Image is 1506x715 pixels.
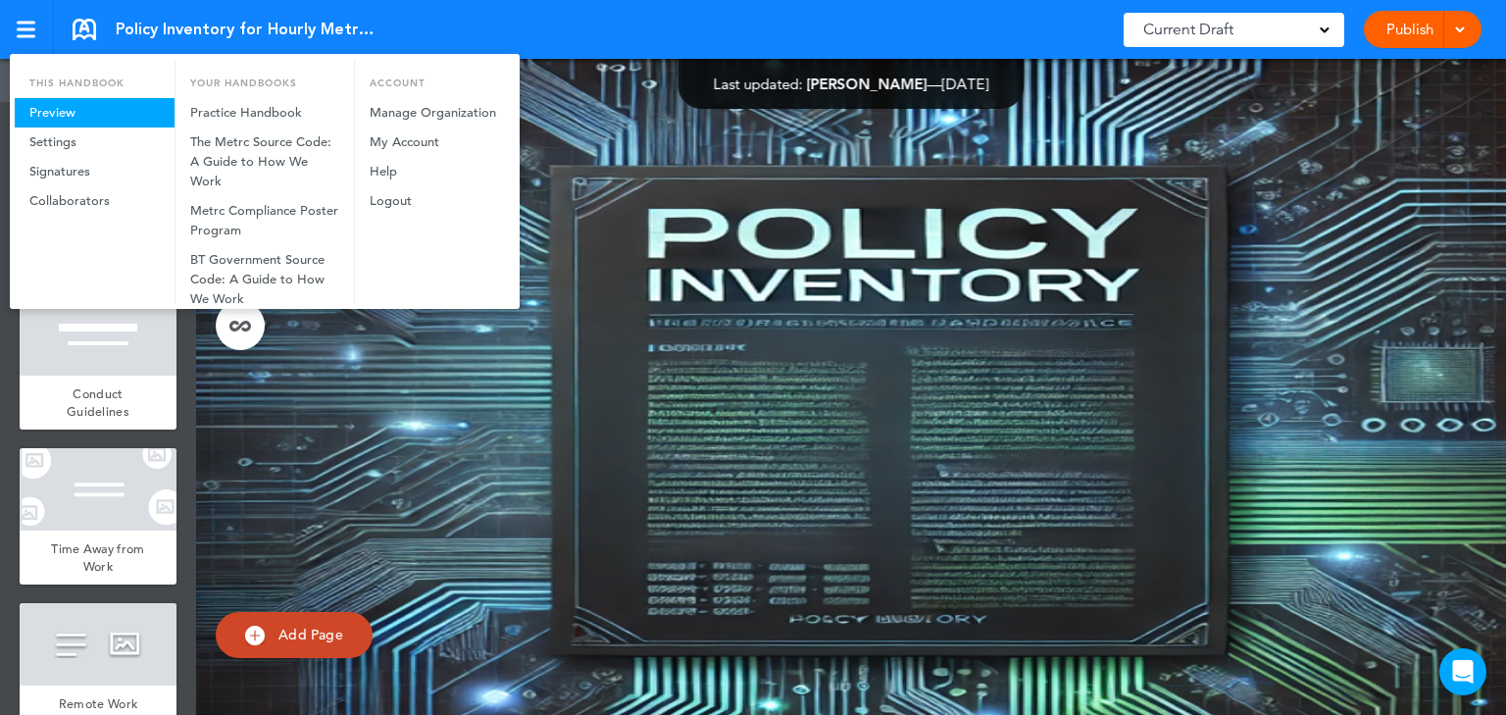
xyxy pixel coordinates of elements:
[1439,648,1486,695] div: Open Intercom Messenger
[355,59,514,98] li: Account
[176,128,354,196] a: The Metrc Source Code: A Guide to How We Work
[355,186,514,216] a: Logout
[15,186,175,216] a: Collaborators
[176,59,354,98] li: Your Handbooks
[176,196,354,245] a: Metrc Compliance Poster Program
[176,98,354,128] a: Practice Handbook
[15,59,175,98] li: This handbook
[15,98,175,128] a: Preview
[355,128,514,157] a: My Account
[15,128,175,157] a: Settings
[176,245,354,314] a: BT Government Source Code: A Guide to How We Work
[15,157,175,186] a: Signatures
[355,98,514,128] a: Manage Organization
[355,157,514,186] a: Help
